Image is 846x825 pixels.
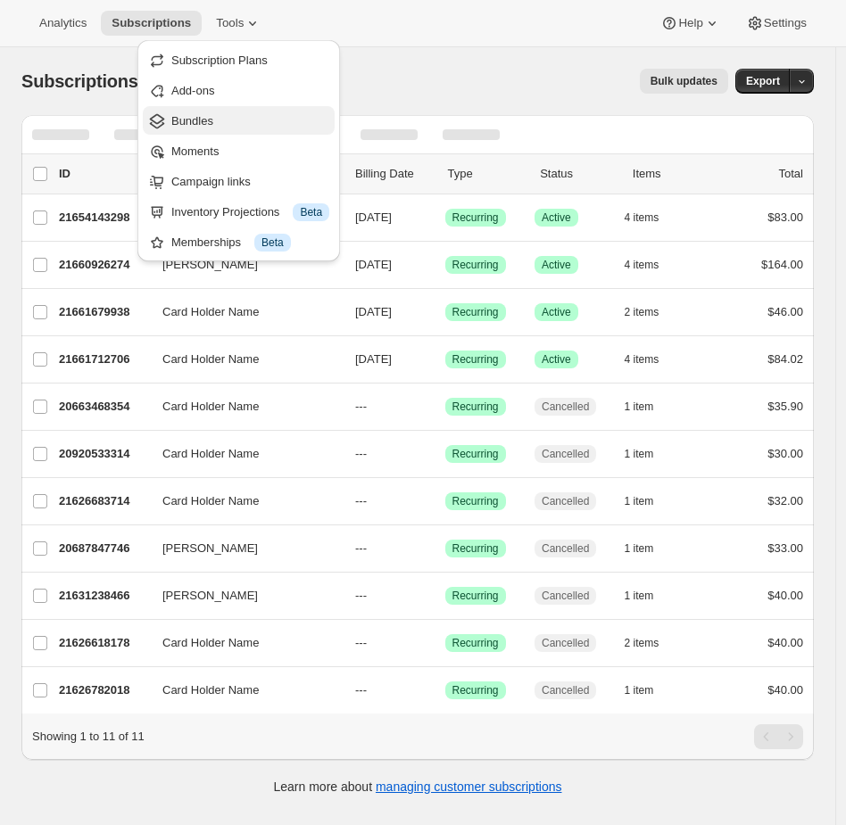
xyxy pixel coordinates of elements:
[171,84,214,97] span: Add-ons
[59,256,148,274] p: 21660926274
[355,636,367,649] span: ---
[59,205,803,230] div: 21654143298Card Holder Name[DATE]SuccessRecurringSuccessActive4 items$83.00
[59,351,148,368] p: 21661712706
[767,305,803,318] span: $46.00
[59,347,803,372] div: 21661712706Card Holder Name[DATE]SuccessRecurringSuccessActive4 items$84.02
[171,144,219,158] span: Moments
[355,210,392,224] span: [DATE]
[542,352,571,367] span: Active
[162,398,259,416] span: Card Holder Name
[452,352,499,367] span: Recurring
[735,69,791,94] button: Export
[542,636,589,650] span: Cancelled
[625,683,654,697] span: 1 item
[625,352,659,367] span: 4 items
[767,352,803,366] span: $84.02
[542,589,589,603] span: Cancelled
[152,629,330,657] button: Card Holder Name
[171,203,329,221] div: Inventory Projections
[171,234,329,252] div: Memberships
[143,167,335,195] button: Campaign links
[764,16,807,30] span: Settings
[767,541,803,555] span: $33.00
[678,16,702,30] span: Help
[625,536,674,561] button: 1 item
[152,676,330,705] button: Card Holder Name
[59,394,803,419] div: 20663468354Card Holder Name---SuccessRecurringCancelled1 item$35.90
[633,165,711,183] div: Items
[143,136,335,165] button: Moments
[59,303,148,321] p: 21661679938
[542,400,589,414] span: Cancelled
[143,76,335,104] button: Add-ons
[452,400,499,414] span: Recurring
[355,683,367,697] span: ---
[651,74,717,88] span: Bulk updates
[625,394,674,419] button: 1 item
[761,258,803,271] span: $164.00
[29,11,97,36] button: Analytics
[162,587,258,605] span: [PERSON_NAME]
[274,778,562,796] p: Learn more about
[625,489,674,514] button: 1 item
[171,114,213,128] span: Bundles
[143,106,335,135] button: Bundles
[542,541,589,556] span: Cancelled
[59,489,803,514] div: 21626683714Card Holder Name---SuccessRecurringCancelled1 item$32.00
[767,210,803,224] span: $83.00
[59,252,803,277] div: 21660926274[PERSON_NAME][DATE]SuccessRecurringSuccessActive4 items$164.00
[112,16,191,30] span: Subscriptions
[355,400,367,413] span: ---
[625,300,679,325] button: 2 items
[767,636,803,649] span: $40.00
[59,165,803,183] div: IDCustomerBilling DateTypeStatusItemsTotal
[152,440,330,468] button: Card Holder Name
[59,398,148,416] p: 20663468354
[767,447,803,460] span: $30.00
[152,534,330,563] button: [PERSON_NAME]
[625,494,654,508] span: 1 item
[216,16,244,30] span: Tools
[625,583,674,608] button: 1 item
[205,11,272,36] button: Tools
[355,589,367,602] span: ---
[542,305,571,319] span: Active
[143,45,335,74] button: Subscription Plans
[59,634,148,652] p: 21626618178
[162,492,259,510] span: Card Holder Name
[625,678,674,703] button: 1 item
[355,352,392,366] span: [DATE]
[162,351,259,368] span: Card Holder Name
[162,303,259,321] span: Card Holder Name
[59,165,148,183] p: ID
[355,447,367,460] span: ---
[59,492,148,510] p: 21626683714
[625,400,654,414] span: 1 item
[625,636,659,650] span: 2 items
[625,447,654,461] span: 1 item
[452,589,499,603] span: Recurring
[754,724,803,749] nav: Pagination
[59,536,803,561] div: 20687847746[PERSON_NAME]---SuccessRecurringCancelled1 item$33.00
[540,165,618,183] p: Status
[452,636,499,650] span: Recurring
[101,11,202,36] button: Subscriptions
[32,728,145,746] p: Showing 1 to 11 of 11
[452,447,499,461] span: Recurring
[625,205,679,230] button: 4 items
[355,258,392,271] span: [DATE]
[625,589,654,603] span: 1 item
[625,258,659,272] span: 4 items
[542,447,589,461] span: Cancelled
[542,258,571,272] span: Active
[625,305,659,319] span: 2 items
[143,227,335,256] button: Memberships
[152,582,330,610] button: [PERSON_NAME]
[59,441,803,466] div: 20920533314Card Holder Name---SuccessRecurringCancelled1 item$30.00
[59,209,148,227] p: 21654143298
[21,71,138,91] span: Subscriptions
[143,197,335,226] button: Inventory Projections
[355,494,367,507] span: ---
[152,298,330,326] button: Card Holder Name
[376,780,562,794] a: managing customer subscriptions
